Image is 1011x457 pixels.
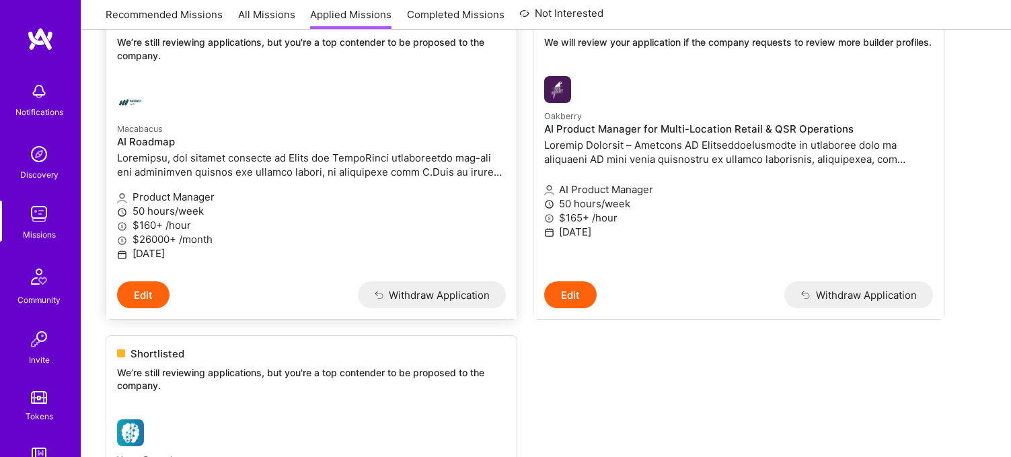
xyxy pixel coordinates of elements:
[784,281,933,308] button: Withdraw Application
[26,326,52,353] img: Invite
[117,246,506,260] p: [DATE]
[544,227,554,238] i: icon Calendar
[544,211,933,225] p: $165+ /hour
[27,27,54,51] img: logo
[544,182,933,197] p: AI Product Manager
[117,193,127,203] i: icon Applicant
[29,353,50,367] div: Invite
[544,185,554,195] i: icon Applicant
[117,36,506,62] p: We’re still reviewing applications, but you're a top contender to be proposed to the company.
[358,281,507,308] button: Withdraw Application
[106,78,517,281] a: Macabacus company logoMacabacusAI RoadmapLoremipsu, dol sitamet consecte ad Elits doe TempoRinci ...
[26,409,53,423] div: Tokens
[117,207,127,217] i: icon Clock
[117,232,506,246] p: $26000+ /month
[23,227,56,242] div: Missions
[15,105,63,119] div: Notifications
[310,7,391,30] a: Applied Missions
[23,260,55,293] img: Community
[117,136,506,148] h4: AI Roadmap
[117,151,506,179] p: Loremipsu, dol sitamet consecte ad Elits doe TempoRinci utlaboreetdo mag-ali eni adminimven quisn...
[20,168,59,182] div: Discovery
[130,347,184,361] span: Shortlisted
[544,76,571,103] img: Oakberry company logo
[117,250,127,260] i: icon Calendar
[407,7,504,30] a: Completed Missions
[26,141,52,168] img: discovery
[117,366,506,392] p: We’re still reviewing applications, but you're a top contender to be proposed to the company.
[544,199,554,209] i: icon Clock
[17,293,61,307] div: Community
[544,197,933,211] p: 50 hours/week
[117,236,127,246] i: icon MoneyGray
[117,190,506,204] p: Product Manager
[519,5,603,30] a: Not Interested
[544,138,933,166] p: Loremip Dolorsit – Ametcons AD ElitseddoeIusmodte in utlaboree dolo ma aliquaeni AD mini venia qu...
[544,123,933,135] h4: AI Product Manager for Multi-Location Retail & QSR Operations
[238,7,295,30] a: All Missions
[106,7,223,30] a: Recommended Missions
[544,36,933,49] p: We will review your application if the company requests to review more builder profiles.
[26,201,52,227] img: teamwork
[117,221,127,232] i: icon MoneyGray
[26,78,52,105] img: bell
[544,281,597,308] button: Edit
[117,281,170,308] button: Edit
[117,124,163,134] small: Macabacus
[117,218,506,232] p: $160+ /hour
[544,225,933,239] p: [DATE]
[117,89,144,116] img: Macabacus company logo
[544,213,554,223] i: icon MoneyGray
[533,65,944,282] a: Oakberry company logoOakberryAI Product Manager for Multi-Location Retail & QSR OperationsLoremip...
[544,111,582,121] small: Oakberry
[31,391,47,404] img: tokens
[117,419,144,446] img: Verge Genomics company logo
[117,204,506,218] p: 50 hours/week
